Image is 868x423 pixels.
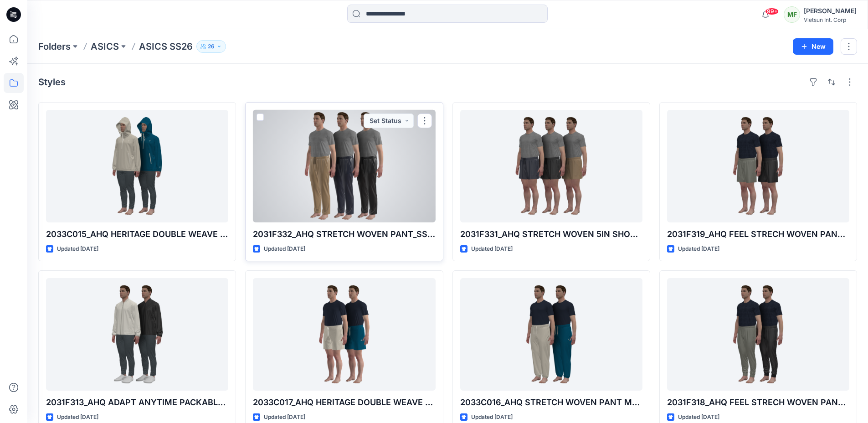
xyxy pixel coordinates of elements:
p: 2033C017_AHQ HERITAGE DOUBLE WEAVE 7IN SHORT UNISEX WESTERN_SS26_SMS_True Fabric [253,396,435,409]
p: Updated [DATE] [57,413,98,422]
button: New [793,38,833,55]
p: 2031F313_AHQ ADAPT ANYTIME PACKABLE JACKET MEN WESTERN_SS26_SMS_True Fabric [46,396,228,409]
p: 26 [208,41,215,52]
p: Updated [DATE] [264,413,305,422]
p: Updated [DATE] [57,244,98,254]
a: 2031F332_AHQ STRETCH WOVEN PANT_SS26_SMS_TRUE FABRIC [253,110,435,222]
p: 2031F319_AHQ FEEL STRECH WOVEN PANT_SS26_SMS_TRUE FABRIC [667,228,849,241]
p: 2031F318_AHQ FEEL STRECH WOVEN PANT_SS26_SMS_TRUE FABRIC [667,396,849,409]
a: ASICS [91,40,119,53]
a: 2031F313_AHQ ADAPT ANYTIME PACKABLE JACKET MEN WESTERN_SS26_SMS_True Fabric [46,278,228,391]
a: 2031F318_AHQ FEEL STRECH WOVEN PANT_SS26_SMS_TRUE FABRIC [667,278,849,391]
span: 99+ [765,8,779,15]
a: 2031F331_AHQ STRETCH WOVEN 5IN SHORT_SS26_SMS_TRUE FABRIC [460,110,642,222]
button: 26 [196,40,226,53]
p: 2033C015_AHQ HERITAGE DOUBLE WEAVE RELAXED ANORAK_SS26_SMS_TRUE FABRIC [46,228,228,241]
p: ASICS SS26 [139,40,193,53]
a: 2033C016_AHQ STRETCH WOVEN PANT MEN WESTERN_SS26_SMS_True Fabric [460,278,642,391]
div: [PERSON_NAME] [804,5,857,16]
div: MF [784,6,800,23]
a: 2033C015_AHQ HERITAGE DOUBLE WEAVE RELAXED ANORAK_SS26_SMS_TRUE FABRIC [46,110,228,222]
p: Updated [DATE] [678,244,719,254]
a: Folders [38,40,71,53]
p: Updated [DATE] [471,413,513,422]
h4: Styles [38,77,66,88]
div: Vietsun Int. Corp [804,16,857,23]
a: 2033C017_AHQ HERITAGE DOUBLE WEAVE 7IN SHORT UNISEX WESTERN_SS26_SMS_True Fabric [253,278,435,391]
a: 2031F319_AHQ FEEL STRECH WOVEN PANT_SS26_SMS_TRUE FABRIC [667,110,849,222]
p: Updated [DATE] [678,413,719,422]
p: Updated [DATE] [264,244,305,254]
p: Updated [DATE] [471,244,513,254]
p: 2031F331_AHQ STRETCH WOVEN 5IN SHORT_SS26_SMS_TRUE FABRIC [460,228,642,241]
p: 2031F332_AHQ STRETCH WOVEN PANT_SS26_SMS_TRUE FABRIC [253,228,435,241]
p: 2033C016_AHQ STRETCH WOVEN PANT MEN WESTERN_SS26_SMS_True Fabric [460,396,642,409]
